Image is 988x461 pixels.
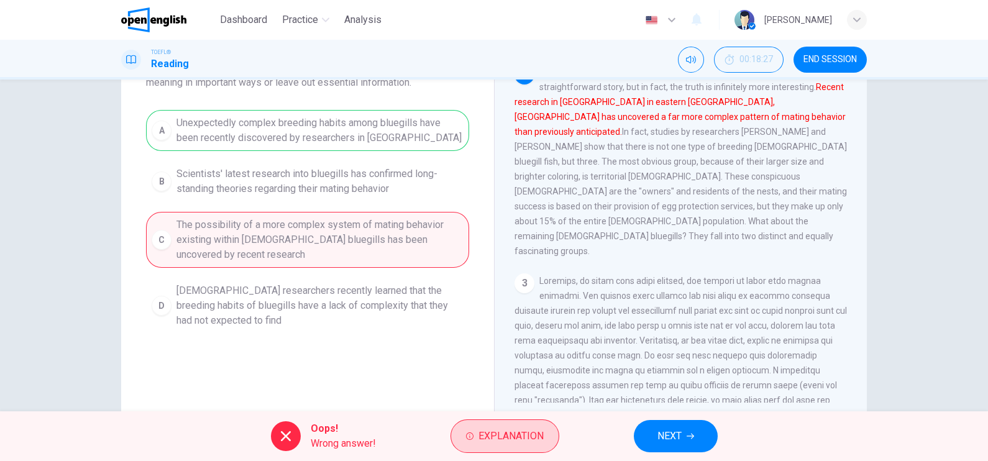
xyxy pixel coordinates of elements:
span: 00:18:27 [739,55,773,65]
img: OpenEnglish logo [121,7,186,32]
button: 00:18:27 [714,47,784,73]
button: NEXT [634,420,718,452]
span: Analysis [344,12,382,27]
button: Explanation [451,419,559,453]
div: Mute [678,47,704,73]
button: Dashboard [215,9,272,31]
span: Wrong answer! [311,436,376,451]
div: 3 [515,273,534,293]
div: [PERSON_NAME] [764,12,832,27]
span: At first glance, then, bluegill reproduction would seem to be a fairly straightforward story, but... [515,67,847,256]
button: Practice [277,9,334,31]
button: END SESSION [794,47,867,73]
span: END SESSION [803,55,857,65]
span: TOEFL® [151,48,171,57]
img: Profile picture [734,10,754,30]
span: Explanation [478,427,544,445]
span: Practice [282,12,318,27]
img: en [644,16,659,25]
span: Oops! [311,421,376,436]
button: Analysis [339,9,387,31]
div: Hide [714,47,784,73]
span: NEXT [657,427,682,445]
a: OpenEnglish logo [121,7,215,32]
h1: Reading [151,57,189,71]
span: Dashboard [220,12,267,27]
